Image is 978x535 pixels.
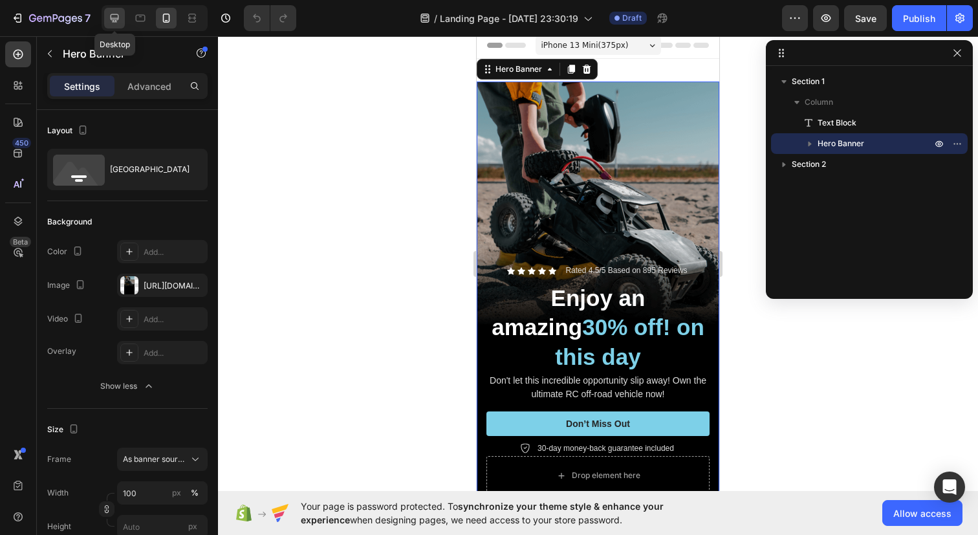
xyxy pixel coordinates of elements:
span: Save [855,13,876,24]
div: px [172,487,181,499]
p: Settings [64,80,100,93]
button: 7 [5,5,96,31]
div: Show less [100,380,155,393]
label: Width [47,487,69,499]
div: Color [47,243,85,261]
div: Add... [144,347,204,359]
span: px [188,521,197,531]
p: 7 [85,10,91,26]
div: Open Intercom Messenger [934,472,965,503]
div: Overlay [47,345,76,357]
span: Draft [622,12,642,24]
span: Section 1 [792,75,825,88]
label: Height [47,521,71,532]
div: Image [47,277,88,294]
button: Show less [47,375,208,398]
button: % [169,485,184,501]
div: Add... [144,246,204,258]
span: synchronize your theme style & enhance your experience [301,501,664,525]
label: Frame [47,453,71,465]
button: px [187,485,202,501]
button: Save [844,5,887,31]
div: Publish [903,12,935,25]
div: Size [47,421,81,439]
div: Background [47,216,92,228]
button: Publish [892,5,946,31]
p: Hero Banner [63,46,173,61]
span: / [434,12,437,25]
span: Your page is password protected. To when designing pages, we need access to your store password. [301,499,714,527]
span: As banner source [123,453,186,465]
span: Landing Page - [DATE] 23:30:19 [440,12,578,25]
span: Text Block [818,116,856,129]
iframe: Design area [477,36,719,491]
div: Layout [47,122,91,140]
input: px% [117,481,208,505]
span: Allow access [893,507,951,520]
button: Allow access [882,500,962,526]
p: Advanced [127,80,171,93]
div: [GEOGRAPHIC_DATA] [110,155,189,184]
div: Add... [144,314,204,325]
div: [URL][DOMAIN_NAME] [144,280,204,292]
div: % [191,487,199,499]
span: Hero Banner [818,137,864,150]
div: Beta [10,237,31,247]
span: Section 2 [792,158,826,171]
span: Column [805,96,833,109]
button: As banner source [117,448,208,471]
div: Video [47,311,86,328]
div: Undo/Redo [244,5,296,31]
div: 450 [12,138,31,148]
